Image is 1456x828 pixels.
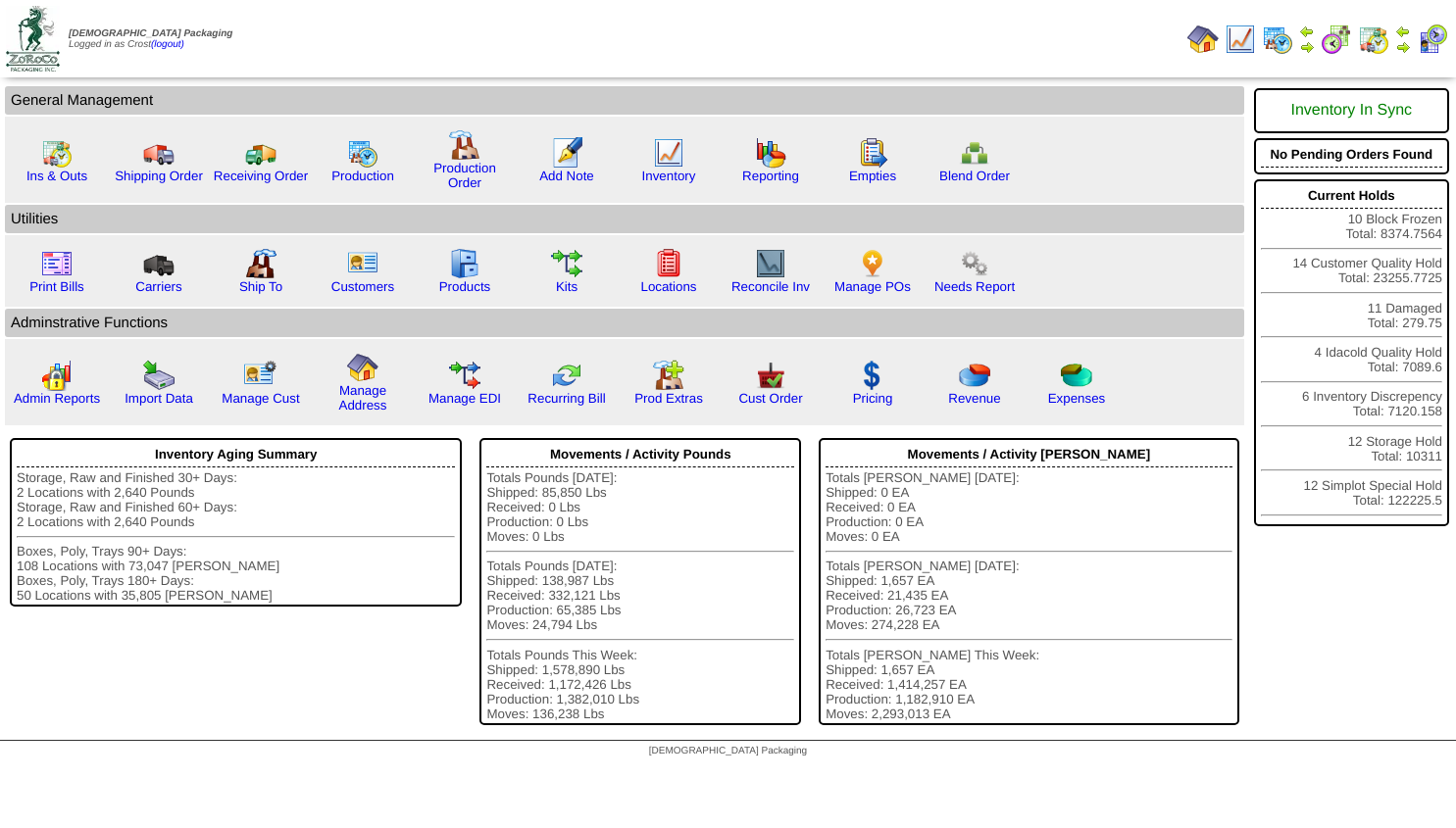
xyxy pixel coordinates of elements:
img: calendarinout.gif [1358,24,1389,55]
img: prodextras.gif [653,360,684,391]
td: General Management [5,86,1244,115]
img: arrowright.gif [1299,39,1315,55]
td: Utilities [5,205,1244,233]
img: workorder.gif [857,137,888,169]
img: pie_chart.png [959,360,990,391]
a: Pricing [853,391,893,406]
img: line_graph.gif [653,137,684,169]
img: line_graph2.gif [755,248,786,279]
a: Kits [556,279,577,294]
a: Cust Order [738,391,802,406]
div: Storage, Raw and Finished 30+ Days: 2 Locations with 2,640 Pounds Storage, Raw and Finished 60+ D... [17,470,455,603]
a: Inventory [642,169,696,183]
img: arrowleft.gif [1299,24,1315,39]
img: calendarinout.gif [41,137,73,169]
img: orders.gif [551,137,582,169]
div: No Pending Orders Found [1261,142,1442,168]
div: Current Holds [1261,183,1442,209]
div: 10 Block Frozen Total: 8374.7564 14 Customer Quality Hold Total: 23255.7725 11 Damaged Total: 279... [1254,179,1449,526]
span: [DEMOGRAPHIC_DATA] Packaging [69,28,232,39]
img: line_graph.gif [1225,24,1256,55]
a: Manage POs [834,279,911,294]
img: edi.gif [449,360,480,391]
a: Manage Cust [222,391,299,406]
a: Recurring Bill [527,391,605,406]
a: Locations [640,279,696,294]
img: zoroco-logo-small.webp [6,6,60,72]
img: customers.gif [347,248,378,279]
img: arrowleft.gif [1395,24,1411,39]
img: calendarblend.gif [1321,24,1352,55]
a: Needs Report [934,279,1015,294]
img: po.png [857,248,888,279]
a: Admin Reports [14,391,100,406]
a: Carriers [135,279,181,294]
img: dollar.gif [857,360,888,391]
a: Print Bills [29,279,84,294]
a: Receiving Order [214,169,308,183]
img: factory.gif [449,129,480,161]
img: truck.gif [143,137,175,169]
img: cabinet.gif [449,248,480,279]
img: calendarcustomer.gif [1417,24,1448,55]
span: [DEMOGRAPHIC_DATA] Packaging [649,746,807,756]
img: locations.gif [653,248,684,279]
a: Customers [331,279,394,294]
img: workflow.gif [551,248,582,279]
a: Blend Order [939,169,1010,183]
img: home.gif [1187,24,1219,55]
a: Products [439,279,491,294]
img: home.gif [347,352,378,383]
div: Movements / Activity [PERSON_NAME] [826,442,1232,467]
img: managecust.png [243,360,279,391]
img: factory2.gif [245,248,276,279]
a: Expenses [1048,391,1106,406]
img: truck3.gif [143,248,175,279]
a: Production [331,169,394,183]
img: graph.gif [755,137,786,169]
div: Inventory In Sync [1261,92,1442,129]
a: Shipping Order [115,169,203,183]
a: Reporting [742,169,799,183]
a: Prod Extras [634,391,703,406]
a: Empties [849,169,896,183]
img: invoice2.gif [41,248,73,279]
img: truck2.gif [245,137,276,169]
a: Ins & Outs [26,169,87,183]
img: cust_order.png [755,360,786,391]
div: Totals Pounds [DATE]: Shipped: 85,850 Lbs Received: 0 Lbs Production: 0 Lbs Moves: 0 Lbs Totals P... [486,470,794,721]
img: pie_chart2.png [1061,360,1092,391]
a: Ship To [239,279,282,294]
img: arrowright.gif [1395,39,1411,55]
img: calendarprod.gif [347,137,378,169]
div: Inventory Aging Summary [17,442,455,467]
a: Manage Address [339,383,387,413]
img: graph2.png [41,360,73,391]
a: Import Data [125,391,193,406]
img: import.gif [143,360,175,391]
td: Adminstrative Functions [5,309,1244,337]
img: calendarprod.gif [1262,24,1293,55]
img: reconcile.gif [551,360,582,391]
a: Revenue [948,391,1000,406]
a: Production Order [433,161,496,190]
div: Totals [PERSON_NAME] [DATE]: Shipped: 0 EA Received: 0 EA Production: 0 EA Moves: 0 EA Totals [PE... [826,470,1232,721]
img: workflow.png [959,248,990,279]
span: Logged in as Crost [69,28,232,50]
a: (logout) [151,39,184,50]
a: Reconcile Inv [731,279,810,294]
img: network.png [959,137,990,169]
a: Manage EDI [428,391,501,406]
div: Movements / Activity Pounds [486,442,794,467]
a: Add Note [539,169,594,183]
